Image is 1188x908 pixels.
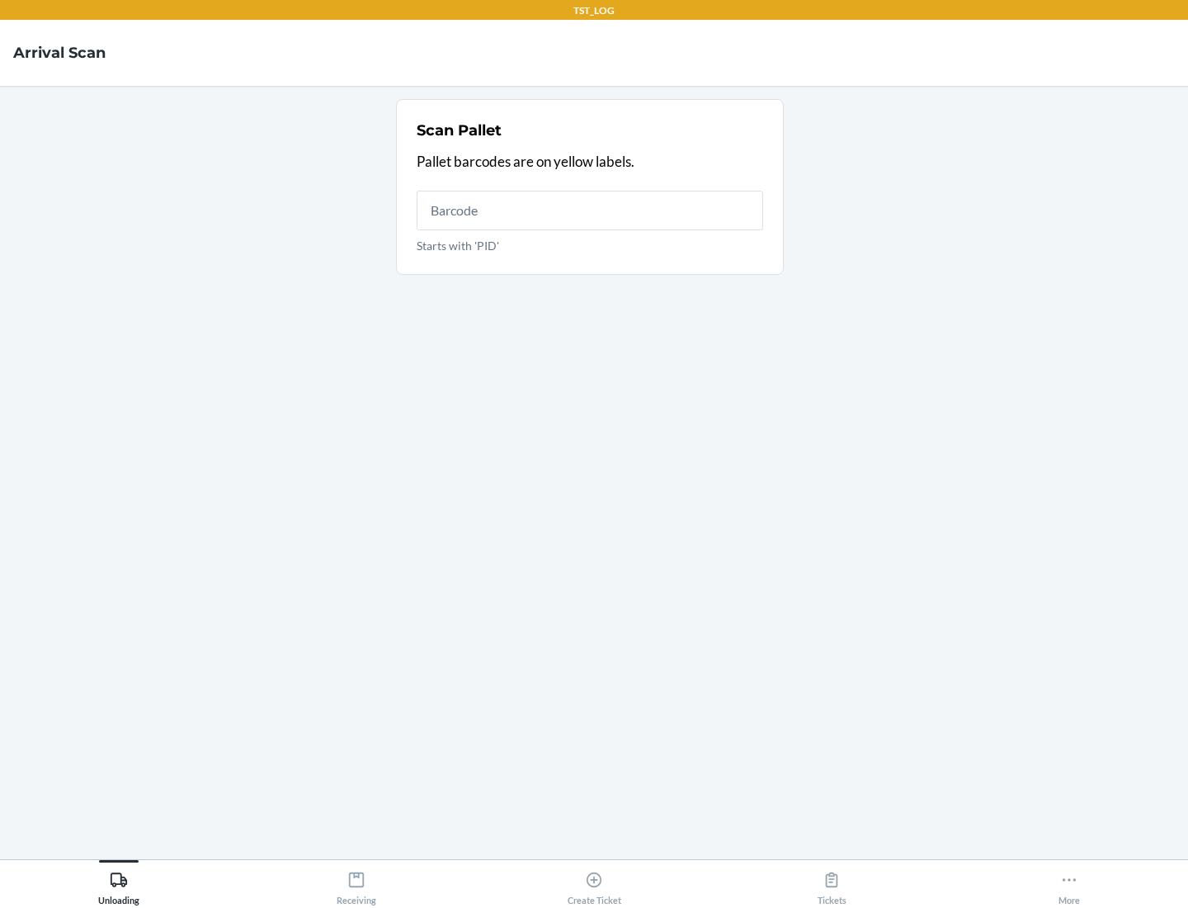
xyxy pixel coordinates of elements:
[818,864,846,906] div: Tickets
[238,860,475,906] button: Receiving
[713,860,950,906] button: Tickets
[573,3,615,18] p: TST_LOG
[568,864,621,906] div: Create Ticket
[417,151,763,173] p: Pallet barcodes are on yellow labels.
[417,237,763,254] p: Starts with 'PID'
[417,191,763,230] input: Starts with 'PID'
[1058,864,1080,906] div: More
[475,860,713,906] button: Create Ticket
[13,42,106,64] h4: Arrival Scan
[337,864,376,906] div: Receiving
[417,120,502,141] h2: Scan Pallet
[950,860,1188,906] button: More
[98,864,139,906] div: Unloading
